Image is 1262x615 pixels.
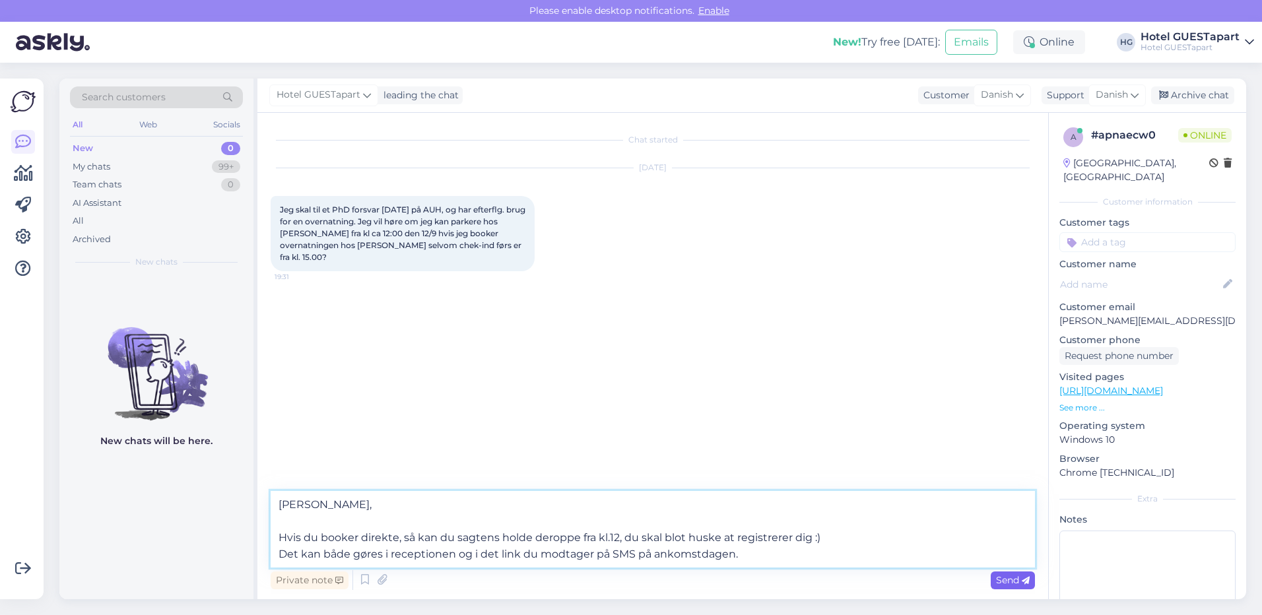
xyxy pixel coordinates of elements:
div: leading the chat [378,88,459,102]
div: Socials [211,116,243,133]
div: Support [1042,88,1084,102]
p: Visited pages [1059,370,1236,384]
span: Jeg skal til et PhD forsvar [DATE] på AUH, og har efterflg. brug for en overnatning. Jeg vil høre... [280,205,527,262]
a: [URL][DOMAIN_NAME] [1059,385,1163,397]
div: Archived [73,233,111,246]
div: Archive chat [1151,86,1234,104]
p: Notes [1059,513,1236,527]
img: Askly Logo [11,89,36,114]
span: New chats [135,256,178,268]
div: Hotel GUESTapart [1141,42,1240,53]
p: Windows 10 [1059,433,1236,447]
p: Operating system [1059,419,1236,433]
div: AI Assistant [73,197,121,210]
div: New [73,142,93,155]
p: Customer name [1059,257,1236,271]
span: Hotel GUESTapart [277,88,360,102]
div: HG [1117,33,1135,51]
input: Add name [1060,277,1220,292]
div: Request phone number [1059,347,1179,365]
span: Danish [981,88,1013,102]
p: Chrome [TECHNICAL_ID] [1059,466,1236,480]
img: No chats [59,304,253,422]
span: Send [996,574,1030,586]
div: Web [137,116,160,133]
div: Try free [DATE]: [833,34,940,50]
div: 0 [221,178,240,191]
div: Online [1013,30,1085,54]
div: # apnaecw0 [1091,127,1178,143]
span: 19:31 [275,272,324,282]
div: My chats [73,160,110,174]
div: All [70,116,85,133]
div: 0 [221,142,240,155]
p: Customer tags [1059,216,1236,230]
div: [GEOGRAPHIC_DATA], [GEOGRAPHIC_DATA] [1063,156,1209,184]
div: Chat started [271,134,1035,146]
p: New chats will be here. [100,434,213,448]
a: Hotel GUESTapartHotel GUESTapart [1141,32,1254,53]
textarea: [PERSON_NAME], Hvis du booker direkte, så kan du sagtens holde deroppe fra kl.12, du skal blot hu... [271,491,1035,567]
div: Hotel GUESTapart [1141,32,1240,42]
b: New! [833,36,861,48]
div: Extra [1059,493,1236,505]
div: All [73,214,84,228]
p: [PERSON_NAME][EMAIL_ADDRESS][DOMAIN_NAME] [1059,314,1236,328]
p: Customer phone [1059,333,1236,347]
div: 99+ [212,160,240,174]
span: Enable [694,5,733,16]
p: Customer email [1059,300,1236,314]
span: Online [1178,128,1232,143]
div: Team chats [73,178,121,191]
span: Danish [1096,88,1128,102]
div: Customer [918,88,970,102]
div: Private note [271,571,349,589]
p: Browser [1059,452,1236,466]
p: See more ... [1059,402,1236,414]
span: a [1071,132,1077,142]
div: [DATE] [271,162,1035,174]
input: Add a tag [1059,232,1236,252]
button: Emails [945,30,997,55]
span: Search customers [82,90,166,104]
div: Customer information [1059,196,1236,208]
